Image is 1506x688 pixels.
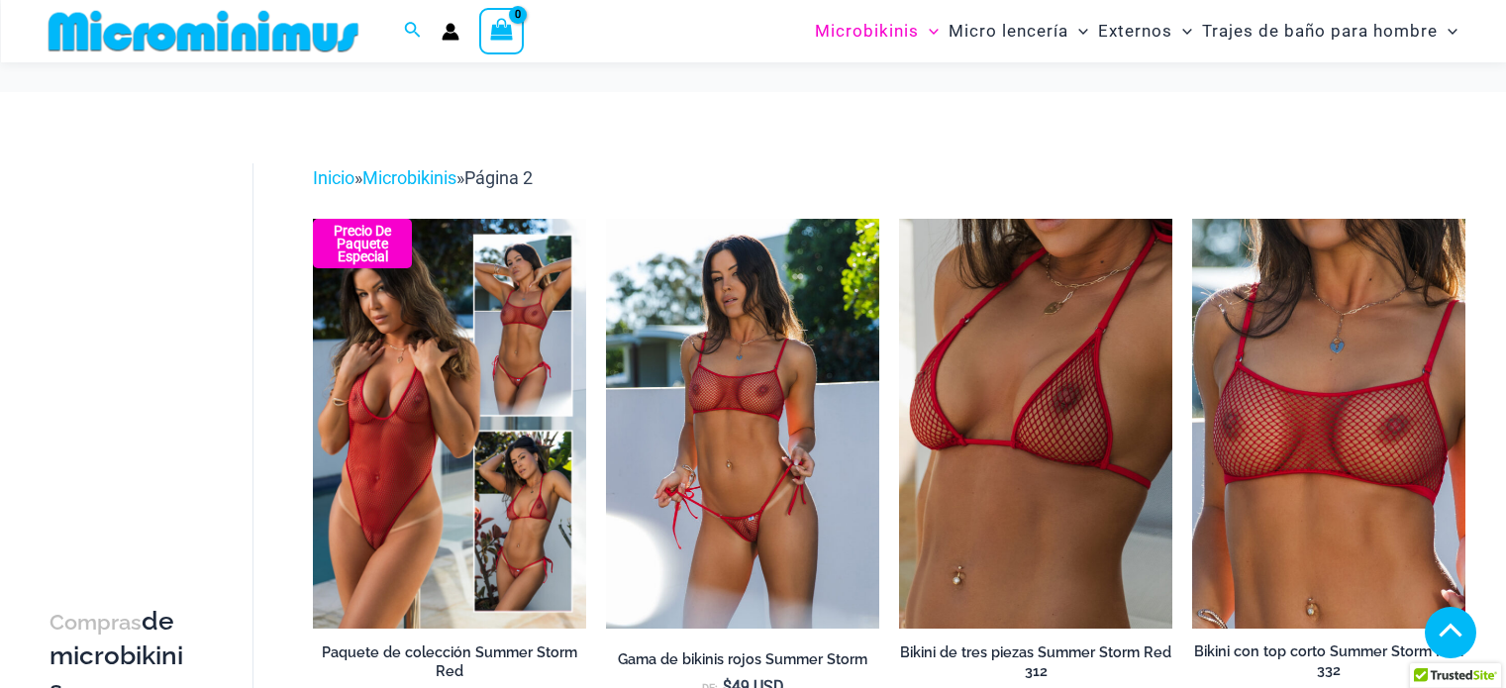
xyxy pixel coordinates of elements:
[50,610,142,635] font: Compras
[900,643,1171,679] font: Bikini de tres piezas Summer Storm Red 312
[1172,6,1192,56] span: Menu Toggle
[810,6,944,56] a: MicrobikinisMenu ToggleMenu Toggle
[479,8,525,53] a: View Shopping Cart, empty
[313,219,586,629] a: Summer Storm Red Collection Pack F Summer Storm Red Collection Pack BSummer Storm Red Collection ...
[944,6,1093,56] a: Micro lenceríaMenu ToggleMenu Toggle
[404,19,422,44] a: Search icon link
[50,147,228,543] iframe: TrustedSite Certified
[1093,6,1197,56] a: ExternosMenu ToggleMenu Toggle
[899,643,1172,688] a: Bikini de tres piezas Summer Storm Red 312
[322,643,577,679] font: Paquete de colección Summer Storm Red
[618,650,867,667] font: Gama de bikinis rojos Summer Storm
[899,219,1172,629] a: Summer Storm Red 312 Tri Top 01Summer Storm Red 312 Tri Top 449 Thong 04Summer Storm Red 312 Tri ...
[606,219,879,629] a: Summer Storm Red 332 Crop Top 449 Thong 02Summer Storm Red 332 Crop Top 449 Thong 03Summer Storm ...
[1438,6,1457,56] span: Menu Toggle
[815,21,919,41] font: Microbikinis
[606,650,879,676] a: Gama de bikinis rojos Summer Storm
[1068,6,1088,56] span: Menu Toggle
[919,6,939,56] span: Menu Toggle
[313,167,354,188] a: Inicio
[1192,219,1465,628] img: Summer Storm Red 332 Crop Top 01
[1192,219,1465,628] a: Summer Storm Red 332 Crop Top 01Summer Storm Red 332 Crop Top 449 Thong 03Summer Storm Red 332 Cr...
[313,219,586,629] img: Summer Storm Red Collection Pack F
[1194,642,1463,678] font: Bikini con top corto Summer Storm Red 332
[606,219,879,629] img: Summer Storm Red 332 Crop Top 449 Thong 02
[41,9,366,53] img: MM SHOP LOGO FLAT
[354,167,362,188] font: »
[464,167,533,188] font: Página 2
[1098,21,1172,41] font: Externos
[1202,21,1438,41] font: Trajes de baño para hombre
[899,219,1172,629] img: Summer Storm Red 312 Tri Top 01
[1192,642,1465,687] a: Bikini con top corto Summer Storm Red 332
[313,643,586,688] a: Paquete de colección Summer Storm Red
[456,167,464,188] font: »
[807,3,1466,59] nav: Site Navigation
[362,167,456,188] a: Microbikinis
[1197,6,1462,56] a: Trajes de baño para hombreMenu ToggleMenu Toggle
[949,21,1068,41] font: Micro lencería
[442,23,459,41] a: Account icon link
[334,223,391,264] font: Precio de paquete especial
